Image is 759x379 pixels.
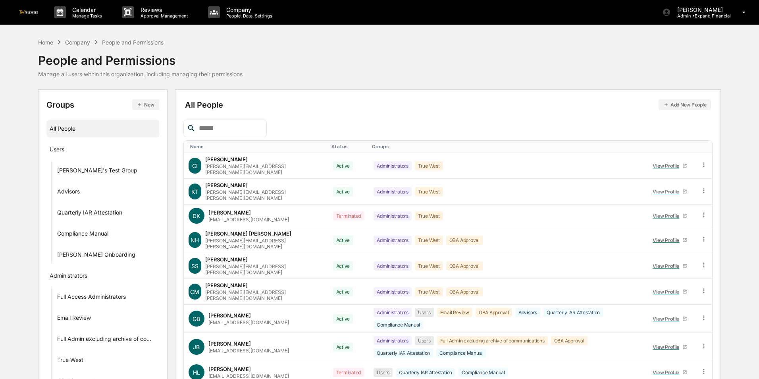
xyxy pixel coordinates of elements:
div: People and Permissions [102,39,164,46]
button: Add New People [659,99,711,110]
div: True West [415,161,443,170]
div: OBA Approval [551,336,588,345]
div: Administrators [374,308,412,317]
div: [PERSON_NAME][EMAIL_ADDRESS][PERSON_NAME][DOMAIN_NAME] [205,263,324,275]
div: [PERSON_NAME] [205,156,248,162]
p: Reviews [134,6,192,13]
div: [PERSON_NAME][EMAIL_ADDRESS][PERSON_NAME][DOMAIN_NAME] [205,289,324,301]
p: Approval Management [134,13,192,19]
a: View Profile [649,186,691,198]
div: Administrators [374,287,412,296]
div: [PERSON_NAME] Onboarding [57,251,135,261]
div: Quarterly IAR Attestation [396,368,455,377]
div: Email Review [57,314,91,324]
div: Full Admin excluding archive of communications [437,336,548,345]
div: Administrators [50,272,87,282]
div: Quarterly IAR Attestation [57,209,122,219]
div: Compliance Manual [436,348,486,358]
div: View Profile [653,213,682,219]
div: [PERSON_NAME] [205,182,248,188]
button: New [132,99,159,110]
div: Active [333,187,353,196]
div: People and Permissions [38,47,243,68]
div: View Profile [653,237,682,243]
span: NH [191,237,199,244]
span: SS [191,263,198,269]
div: [EMAIL_ADDRESS][DOMAIN_NAME] [208,217,289,222]
div: Active [333,161,353,170]
div: View Profile [653,369,682,375]
div: [PERSON_NAME] [205,256,248,263]
p: Calendar [66,6,106,13]
div: All People [50,122,156,135]
div: View Profile [653,189,682,195]
div: [PERSON_NAME][EMAIL_ADDRESS][PERSON_NAME][DOMAIN_NAME] [205,189,324,201]
div: Email Review [437,308,472,317]
a: View Profile [649,286,691,298]
div: Compliance Manual [458,368,508,377]
div: Active [333,261,353,271]
div: Administrators [374,211,412,220]
div: Toggle SortBy [702,144,709,149]
div: [PERSON_NAME] [208,366,251,372]
div: Terminated [333,211,364,220]
div: Toggle SortBy [648,144,692,149]
div: Company [65,39,90,46]
div: True West [57,356,83,366]
div: Compliance Manual [57,230,108,240]
div: Toggle SortBy [331,144,366,149]
a: View Profile [649,260,691,272]
div: [PERSON_NAME][EMAIL_ADDRESS][PERSON_NAME][DOMAIN_NAME] [205,238,324,249]
span: JB [193,344,200,350]
a: View Profile [649,234,691,246]
p: Manage Tasks [66,13,106,19]
div: Administrators [374,161,412,170]
span: KT [191,188,198,195]
div: [PERSON_NAME]'s Test Group [57,167,137,176]
div: View Profile [653,289,682,295]
div: Administrators [374,336,412,345]
div: Home [38,39,53,46]
div: OBA Approval [446,287,483,296]
span: CM [190,288,199,295]
div: Terminated [333,368,364,377]
p: [PERSON_NAME] [671,6,731,13]
div: Manage all users within this organization, including managing their permissions [38,71,243,77]
div: Toggle SortBy [372,144,641,149]
a: View Profile [649,341,691,353]
div: View Profile [653,263,682,269]
p: Company [220,6,276,13]
div: View Profile [653,344,682,350]
div: All People [185,99,711,110]
div: OBA Approval [476,308,512,317]
div: Quarterly IAR Attestation [374,348,433,358]
div: True West [415,287,443,296]
div: [EMAIL_ADDRESS][DOMAIN_NAME] [208,319,289,325]
div: Advisors [57,188,80,197]
div: [PERSON_NAME] [208,340,251,347]
a: View Profile [649,366,691,379]
p: People, Data, Settings [220,13,276,19]
p: Admin • Expand Financial [671,13,731,19]
div: Active [333,342,353,352]
div: True West [415,187,443,196]
span: GB [193,315,200,322]
div: View Profile [653,316,682,322]
div: [PERSON_NAME][EMAIL_ADDRESS][PERSON_NAME][DOMAIN_NAME] [205,163,324,175]
div: Active [333,287,353,296]
div: Administrators [374,261,412,271]
div: Active [333,314,353,323]
div: Administrators [374,187,412,196]
div: Toggle SortBy [190,144,325,149]
div: Full Access Administrators [57,293,126,303]
div: Active [333,236,353,245]
a: View Profile [649,313,691,325]
div: [EMAIL_ADDRESS][DOMAIN_NAME] [208,373,289,379]
div: OBA Approval [446,236,483,245]
div: Full Admin excluding archive of communications [57,335,156,345]
span: DK [193,213,200,219]
div: [PERSON_NAME] [208,209,251,216]
span: CI [192,162,198,169]
div: Users [415,336,434,345]
div: Users [374,368,393,377]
